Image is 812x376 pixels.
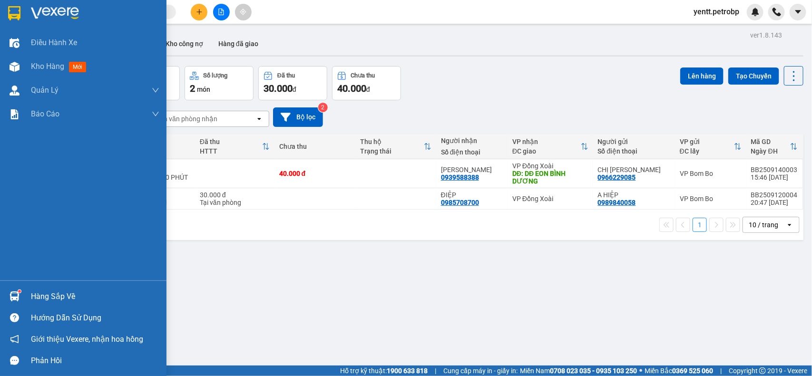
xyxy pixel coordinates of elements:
[18,290,21,293] sup: 1
[240,9,246,15] span: aim
[10,335,19,344] span: notification
[31,333,143,345] span: Giới thiệu Vexere, nhận hoa hồng
[598,199,636,206] div: 0989840058
[790,4,806,20] button: caret-down
[598,166,670,174] div: CHỊ HỒNG
[360,138,424,145] div: Thu hộ
[751,174,798,181] div: 15:46 [DATE]
[337,83,366,94] span: 40.000
[749,220,778,230] div: 10 / trang
[31,84,59,96] span: Quản Lý
[69,62,86,72] span: mới
[258,66,327,100] button: Đã thu30.000đ
[512,147,581,155] div: ĐC giao
[196,9,203,15] span: plus
[672,367,713,375] strong: 0369 525 060
[213,4,230,20] button: file-add
[264,83,293,94] span: 30.000
[8,8,84,19] div: VP Bom Bo
[152,110,159,118] span: down
[680,147,734,155] div: ĐC lấy
[773,8,781,16] img: phone-icon
[279,143,351,150] div: Chưa thu
[8,9,23,19] span: Gửi:
[512,162,588,170] div: VP Đồng Xoài
[645,366,713,376] span: Miền Bắc
[355,134,436,159] th: Toggle SortBy
[693,218,707,232] button: 1
[200,191,270,199] div: 30.000 đ
[91,9,114,19] span: Nhận:
[277,72,295,79] div: Đã thu
[360,147,424,155] div: Trạng thái
[158,32,211,55] button: Kho công nợ
[750,30,782,40] div: ver 1.8.143
[751,191,798,199] div: BB2509120004
[675,134,746,159] th: Toggle SortBy
[31,311,159,325] div: Hướng dẫn sử dụng
[10,62,20,72] img: warehouse-icon
[680,195,742,202] div: VP Bom Bo
[91,19,167,31] div: [PERSON_NAME]
[31,108,59,120] span: Báo cáo
[31,289,159,304] div: Hàng sắp về
[91,44,156,94] span: DĐ EON BÌNH DƯƠNG
[639,369,642,373] span: ⚪️
[340,366,428,376] span: Hỗ trợ kỹ thuật:
[728,67,779,85] button: Tạo Chuyến
[441,174,479,181] div: 0939588388
[152,87,159,94] span: down
[197,86,210,93] span: món
[794,8,802,16] span: caret-down
[293,86,296,93] span: đ
[598,174,636,181] div: 0966229085
[520,366,637,376] span: Miền Nam
[443,366,518,376] span: Cung cấp máy in - giấy in:
[318,103,328,112] sup: 2
[751,166,798,174] div: BB2509140003
[200,199,270,206] div: Tại văn phòng
[441,199,479,206] div: 0985708700
[191,4,207,20] button: plus
[10,38,20,48] img: warehouse-icon
[751,147,790,155] div: Ngày ĐH
[10,86,20,96] img: warehouse-icon
[31,354,159,368] div: Phản hồi
[204,72,228,79] div: Số lượng
[598,191,670,199] div: A HIỆP
[686,6,747,18] span: yentt.petrobp
[279,170,351,177] div: 40.000 đ
[512,138,581,145] div: VP nhận
[91,8,167,19] div: VP QL13
[10,313,19,322] span: question-circle
[235,4,252,20] button: aim
[746,134,802,159] th: Toggle SortBy
[550,367,637,375] strong: 0708 023 035 - 0935 103 250
[680,67,724,85] button: Lên hàng
[786,221,793,229] svg: open
[680,138,734,145] div: VP gửi
[751,138,790,145] div: Mã GD
[387,367,428,375] strong: 1900 633 818
[91,49,105,59] span: DĐ:
[441,148,503,156] div: Số điện thoại
[185,66,254,100] button: Số lượng2món
[720,366,722,376] span: |
[10,109,20,119] img: solution-icon
[8,6,20,20] img: logo-vxr
[10,291,20,301] img: warehouse-icon
[598,138,670,145] div: Người gửi
[751,8,760,16] img: icon-new-feature
[218,9,225,15] span: file-add
[759,367,766,374] span: copyright
[31,62,64,71] span: Kho hàng
[366,86,370,93] span: đ
[441,137,503,145] div: Người nhận
[351,72,375,79] div: Chưa thu
[255,115,263,123] svg: open
[200,138,262,145] div: Đã thu
[508,134,593,159] th: Toggle SortBy
[680,170,742,177] div: VP Bom Bo
[200,147,262,155] div: HTTT
[152,114,217,124] div: Chọn văn phòng nhận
